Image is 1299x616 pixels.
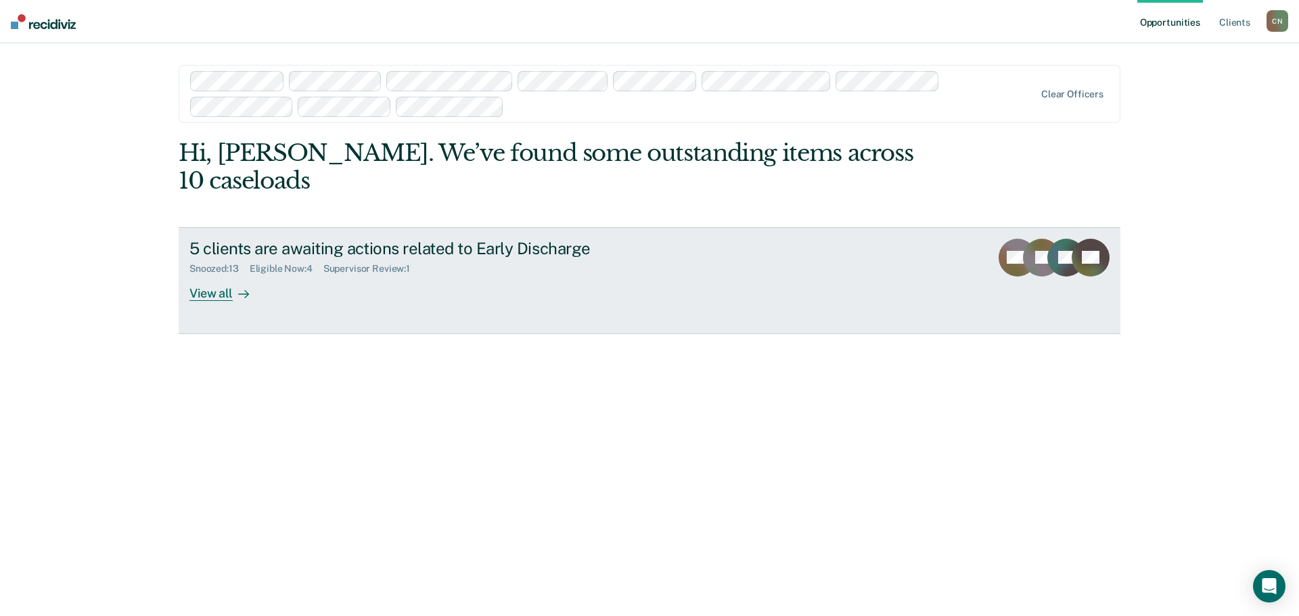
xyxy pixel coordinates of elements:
div: Clear officers [1041,89,1103,100]
div: Eligible Now : 4 [250,263,323,275]
button: CN [1267,10,1288,32]
div: Supervisor Review : 1 [323,263,421,275]
div: Snoozed : 13 [189,263,250,275]
img: Recidiviz [11,14,76,29]
div: Hi, [PERSON_NAME]. We’ve found some outstanding items across 10 caseloads [179,139,932,195]
div: View all [189,275,265,301]
div: 5 clients are awaiting actions related to Early Discharge [189,239,664,258]
a: 5 clients are awaiting actions related to Early DischargeSnoozed:13Eligible Now:4Supervisor Revie... [179,227,1120,334]
div: Open Intercom Messenger [1253,570,1285,602]
div: C N [1267,10,1288,32]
